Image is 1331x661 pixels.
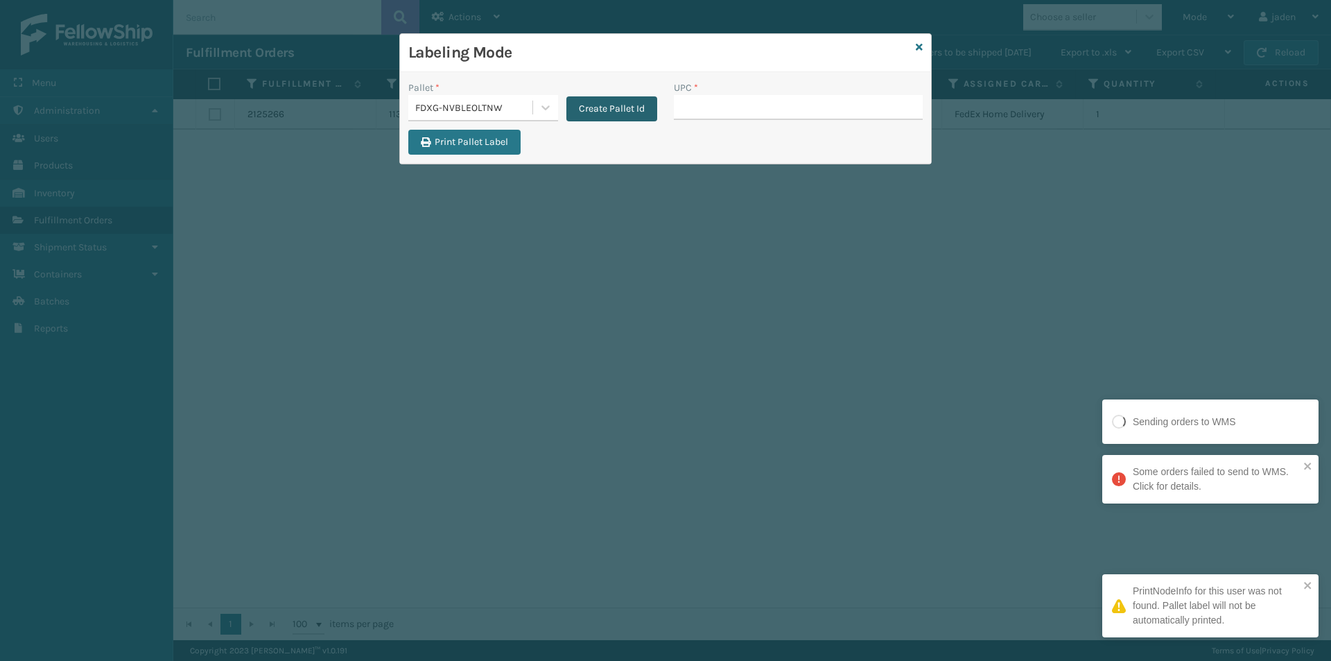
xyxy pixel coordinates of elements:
[566,96,657,121] button: Create Pallet Id
[408,80,440,95] label: Pallet
[1303,580,1313,593] button: close
[1133,584,1299,628] div: PrintNodeInfo for this user was not found. Pallet label will not be automatically printed.
[1303,461,1313,474] button: close
[1133,465,1299,494] div: Some orders failed to send to WMS. Click for details.
[1133,415,1236,429] div: Sending orders to WMS
[674,80,698,95] label: UPC
[408,130,521,155] button: Print Pallet Label
[415,101,534,115] div: FDXG-NVBLEOLTNW
[408,42,910,63] h3: Labeling Mode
